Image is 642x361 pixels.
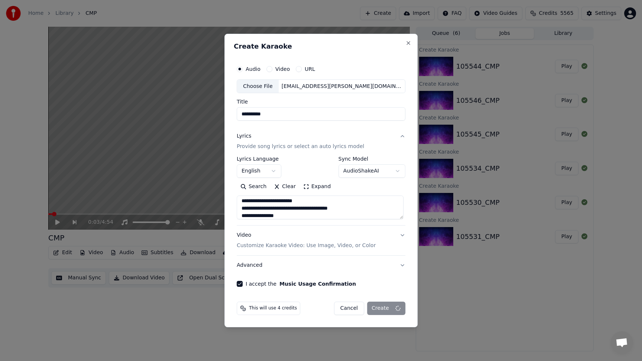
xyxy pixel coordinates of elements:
[237,80,279,93] div: Choose File
[234,43,408,50] h2: Create Karaoke
[237,256,405,275] button: Advanced
[237,133,251,140] div: Lyrics
[237,232,376,250] div: Video
[299,181,334,193] button: Expand
[270,181,299,193] button: Clear
[279,83,405,90] div: [EMAIL_ADDRESS][PERSON_NAME][DOMAIN_NAME]/Shared drives/Sing King G Drive/Filemaker/CPT_Tracks/Ne...
[237,143,364,151] p: Provide song lyrics or select an auto lyrics model
[237,181,270,193] button: Search
[237,242,376,249] p: Customize Karaoke Video: Use Image, Video, or Color
[275,66,290,72] label: Video
[237,99,405,105] label: Title
[237,157,405,226] div: LyricsProvide song lyrics or select an auto lyrics model
[237,157,281,162] label: Lyrics Language
[305,66,315,72] label: URL
[246,66,260,72] label: Audio
[334,302,364,315] button: Cancel
[237,226,405,256] button: VideoCustomize Karaoke Video: Use Image, Video, or Color
[246,281,356,286] label: I accept the
[338,157,405,162] label: Sync Model
[237,127,405,157] button: LyricsProvide song lyrics or select an auto lyrics model
[279,281,356,286] button: I accept the
[249,305,297,311] span: This will use 4 credits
